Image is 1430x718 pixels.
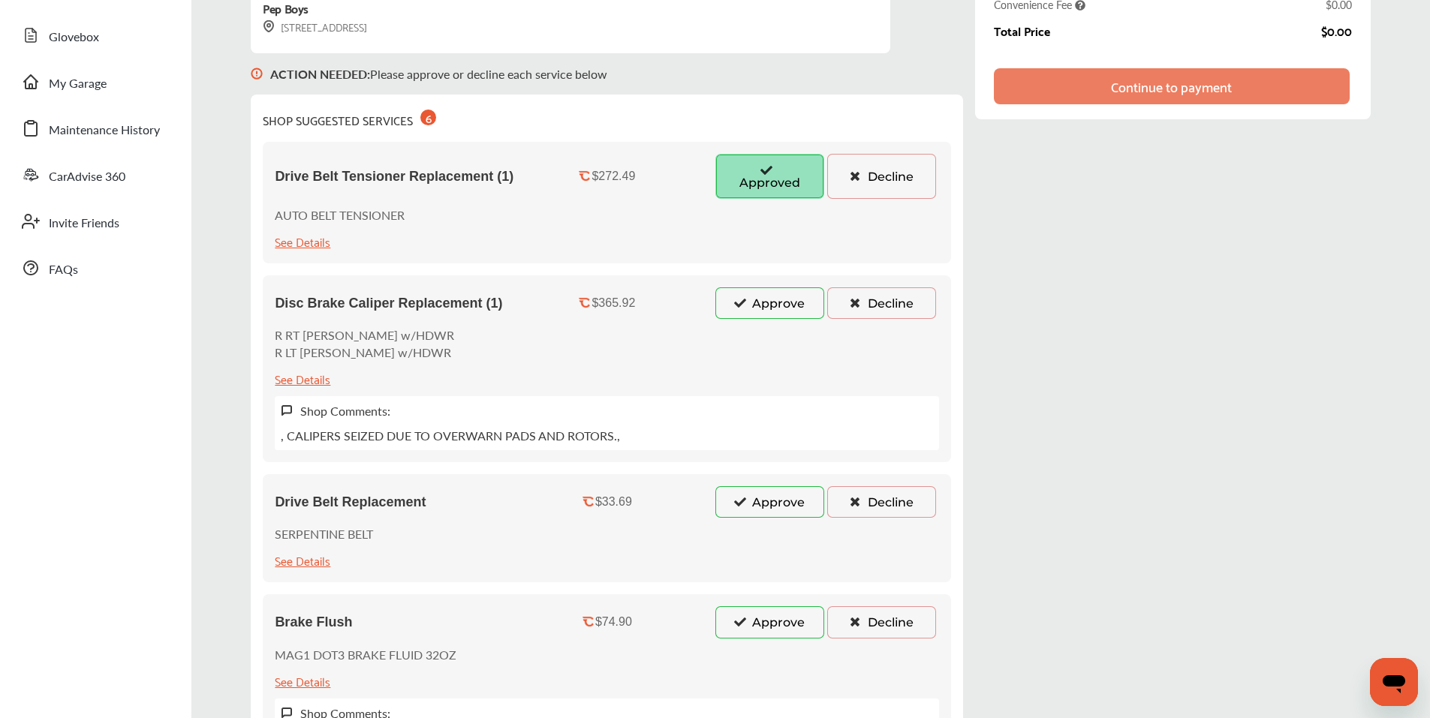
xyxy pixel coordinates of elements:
p: R RT [PERSON_NAME] w/HDWR [275,326,454,344]
span: FAQs [49,260,78,280]
a: My Garage [14,62,176,101]
div: $272.49 [592,170,635,183]
label: Shop Comments: [300,402,390,419]
p: SERPENTINE BELT [275,525,373,542]
a: CarAdvise 360 [14,155,176,194]
div: See Details [275,671,330,691]
div: $33.69 [595,495,632,509]
img: svg+xml;base64,PHN2ZyB3aWR0aD0iMTYiIGhlaWdodD0iMTciIHZpZXdCb3g9IjAgMCAxNiAxNyIgZmlsbD0ibm9uZSIgeG... [251,53,263,95]
div: SHOP SUGGESTED SERVICES [263,107,436,130]
button: Approve [715,287,824,319]
button: Approve [715,486,824,518]
span: Drive Belt Tensioner Replacement (1) [275,169,513,185]
div: See Details [275,231,330,251]
button: Approved [715,154,824,199]
button: Approve [715,606,824,638]
iframe: Button to launch messaging window [1370,658,1418,706]
span: CarAdvise 360 [49,167,125,187]
p: , CALIPERS SEIZED DUE TO OVERWARN PADS AND ROTORS., [281,427,620,444]
img: svg+xml;base64,PHN2ZyB3aWR0aD0iMTYiIGhlaWdodD0iMTciIHZpZXdCb3g9IjAgMCAxNiAxNyIgZmlsbD0ibm9uZSIgeG... [263,20,275,33]
span: Drive Belt Replacement [275,494,426,510]
div: 6 [420,110,436,125]
a: Invite Friends [14,202,176,241]
div: See Details [275,550,330,570]
p: MAG1 DOT3 BRAKE FLUID 32OZ [275,646,456,663]
div: [STREET_ADDRESS] [263,18,367,35]
button: Decline [827,486,936,518]
a: Glovebox [14,16,176,55]
a: Maintenance History [14,109,176,148]
span: Maintenance History [49,121,160,140]
div: See Details [275,368,330,389]
a: FAQs [14,248,176,287]
span: Disc Brake Caliper Replacement (1) [275,296,502,311]
span: Brake Flush [275,614,352,630]
span: Glovebox [49,28,99,47]
button: Decline [827,154,936,199]
p: Please approve or decline each service below [270,65,607,83]
div: Total Price [994,24,1050,38]
img: svg+xml;base64,PHN2ZyB3aWR0aD0iMTYiIGhlaWdodD0iMTciIHZpZXdCb3g9IjAgMCAxNiAxNyIgZmlsbD0ibm9uZSIgeG... [281,404,293,417]
div: $74.90 [595,615,632,629]
span: My Garage [49,74,107,94]
div: $0.00 [1321,24,1352,38]
p: AUTO BELT TENSIONER [275,206,405,224]
div: $365.92 [592,296,635,310]
button: Decline [827,606,936,638]
div: Continue to payment [1111,79,1232,94]
span: Invite Friends [49,214,119,233]
b: ACTION NEEDED : [270,65,370,83]
button: Decline [827,287,936,319]
p: R LT [PERSON_NAME] w/HDWR [275,344,454,361]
